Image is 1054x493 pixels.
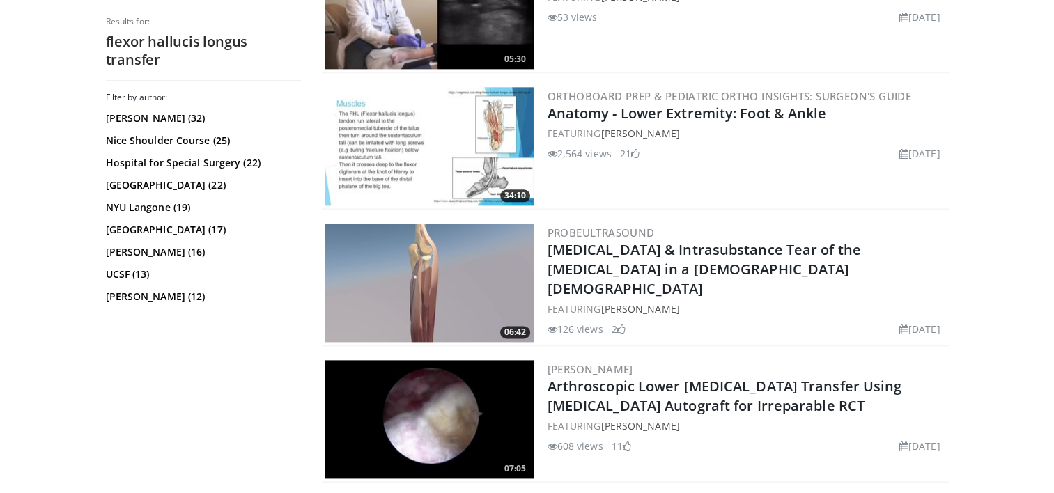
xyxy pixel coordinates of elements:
[548,104,827,123] a: Anatomy - Lower Extremity: Foot & Ankle
[500,53,530,65] span: 05:30
[106,201,297,214] a: NYU Langone (19)
[325,360,534,478] a: 07:05
[899,10,940,24] li: [DATE]
[548,322,603,336] li: 126 views
[600,302,679,315] a: [PERSON_NAME]
[612,439,631,453] li: 11
[548,146,612,161] li: 2,564 views
[325,224,534,342] img: 92165b0e-0b28-450d-9733-bef906a933be.300x170_q85_crop-smart_upscale.jpg
[548,377,902,415] a: Arthroscopic Lower [MEDICAL_DATA] Transfer Using [MEDICAL_DATA] Autograft for Irreparable RCT
[899,146,940,161] li: [DATE]
[500,326,530,338] span: 06:42
[106,92,301,103] h3: Filter by author:
[106,290,297,304] a: [PERSON_NAME] (12)
[500,462,530,475] span: 07:05
[106,245,297,259] a: [PERSON_NAME] (16)
[106,111,297,125] a: [PERSON_NAME] (32)
[325,87,534,205] img: 7b5f404b-1364-47c9-a606-5d894885031b.300x170_q85_crop-smart_upscale.jpg
[548,418,946,433] div: FEATURING
[548,89,912,103] a: OrthoBoard Prep & Pediatric Ortho Insights: Surgeon's Guide
[500,189,530,202] span: 34:10
[325,360,534,478] img: ce1f7de5-610a-48c6-8362-290d60c10890.300x170_q85_crop-smart_upscale.jpg
[548,240,861,298] a: [MEDICAL_DATA] & Intrasubstance Tear of the [MEDICAL_DATA] in a [DEMOGRAPHIC_DATA] [DEMOGRAPHIC_D...
[106,156,297,170] a: Hospital for Special Surgery (22)
[106,223,297,237] a: [GEOGRAPHIC_DATA] (17)
[106,16,301,27] p: Results for:
[325,87,534,205] a: 34:10
[899,322,940,336] li: [DATE]
[106,33,301,69] h2: flexor hallucis longus transfer
[548,10,598,24] li: 53 views
[899,439,940,453] li: [DATE]
[548,439,603,453] li: 608 views
[548,302,946,316] div: FEATURING
[548,362,633,376] a: [PERSON_NAME]
[548,226,655,240] a: Probeultrasound
[600,127,679,140] a: [PERSON_NAME]
[620,146,640,161] li: 21
[106,267,297,281] a: UCSF (13)
[106,134,297,148] a: Nice Shoulder Course (25)
[106,178,297,192] a: [GEOGRAPHIC_DATA] (22)
[548,126,946,141] div: FEATURING
[612,322,626,336] li: 2
[600,419,679,432] a: [PERSON_NAME]
[325,224,534,342] a: 06:42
